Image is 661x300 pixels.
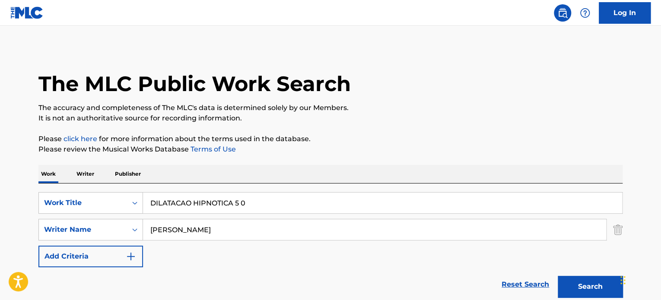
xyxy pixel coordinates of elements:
p: Please for more information about the terms used in the database. [38,134,623,144]
p: Publisher [112,165,143,183]
p: The accuracy and completeness of The MLC's data is determined solely by our Members. [38,103,623,113]
a: Log In [599,2,651,24]
img: search [557,8,568,18]
iframe: Chat Widget [618,259,661,300]
p: Please review the Musical Works Database [38,144,623,155]
a: Reset Search [497,275,553,294]
button: Search [558,276,623,297]
a: click here [64,135,97,143]
a: Public Search [554,4,571,22]
div: Writer Name [44,224,122,235]
img: 9d2ae6d4665cec9f34b9.svg [126,251,136,262]
img: Delete Criterion [613,219,623,240]
button: Add Criteria [38,246,143,267]
p: It is not an authoritative source for recording information. [38,113,623,123]
div: Work Title [44,198,122,208]
img: help [580,8,590,18]
p: Writer [74,165,97,183]
a: Terms of Use [189,145,236,153]
div: Drag [620,267,626,293]
h1: The MLC Public Work Search [38,71,351,97]
div: Help [576,4,594,22]
img: MLC Logo [10,6,44,19]
p: Work [38,165,58,183]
